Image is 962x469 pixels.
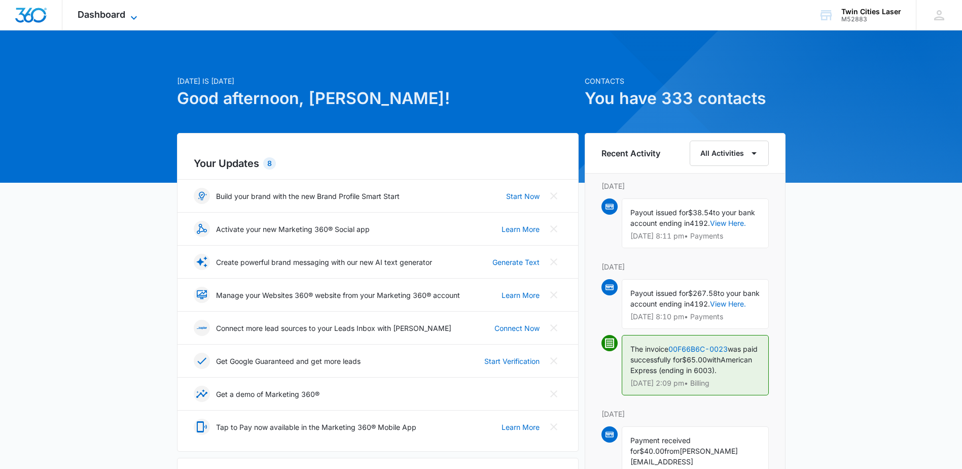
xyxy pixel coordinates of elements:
[630,289,688,297] span: Payout issued for
[630,232,760,240] p: [DATE] 8:11 pm • Payments
[688,289,718,297] span: $267.58
[546,221,562,237] button: Close
[216,257,432,267] p: Create powerful brand messaging with our new AI text generator
[682,355,707,364] span: $65.00
[506,191,540,202] a: Start Now
[690,219,710,227] span: 4192.
[585,76,786,86] p: Contacts
[216,290,460,300] p: Manage your Websites 360® website from your Marketing 360® account
[668,345,728,353] a: 00F66B6C-0023
[630,380,760,387] p: [DATE] 2:09 pm • Billing
[216,191,400,202] p: Build your brand with the new Brand Profile Smart Start
[216,323,451,333] p: Connect more lead sources to your Leads Inbox with [PERSON_NAME]
[680,447,738,455] span: [PERSON_NAME]
[546,419,562,435] button: Close
[216,356,361,366] p: Get Google Guaranteed and get more leads
[707,355,721,364] span: with
[601,261,769,272] p: [DATE]
[630,345,668,353] span: The invoice
[690,299,710,308] span: 4192.
[630,436,691,455] span: Payment received for
[484,356,540,366] a: Start Verification
[502,224,540,234] a: Learn More
[546,188,562,204] button: Close
[664,447,680,455] span: from
[216,422,416,432] p: Tap to Pay now available in the Marketing 360® Mobile App
[546,254,562,270] button: Close
[492,257,540,267] a: Generate Text
[494,323,540,333] a: Connect Now
[841,16,901,23] div: account id
[630,208,688,217] span: Payout issued for
[710,299,746,308] a: View Here.
[639,447,664,455] span: $40.00
[502,422,540,432] a: Learn More
[601,409,769,419] p: [DATE]
[216,224,370,234] p: Activate your new Marketing 360® Social app
[546,287,562,303] button: Close
[601,181,769,191] p: [DATE]
[177,86,579,111] h1: Good afternoon, [PERSON_NAME]!
[502,290,540,300] a: Learn More
[585,86,786,111] h1: You have 333 contacts
[690,141,769,166] button: All Activities
[841,8,901,16] div: account name
[601,147,660,159] h6: Recent Activity
[263,157,276,170] div: 8
[688,208,713,217] span: $38.54
[546,353,562,369] button: Close
[546,386,562,402] button: Close
[546,320,562,336] button: Close
[177,76,579,86] p: [DATE] is [DATE]
[630,313,760,320] p: [DATE] 8:10 pm • Payments
[216,389,319,399] p: Get a demo of Marketing 360®
[194,156,562,171] h2: Your Updates
[78,9,125,20] span: Dashboard
[710,219,746,227] a: View Here.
